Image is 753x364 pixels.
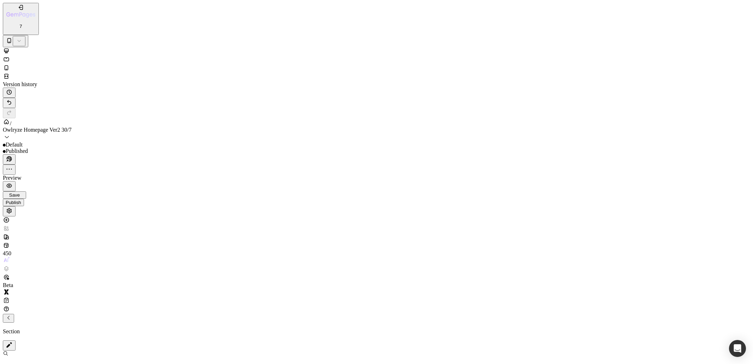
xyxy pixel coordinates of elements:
[9,192,20,198] span: Save
[3,328,750,335] p: Section
[6,24,35,29] p: 7
[729,340,746,357] div: Open Intercom Messenger
[6,142,23,148] span: Default
[10,120,11,126] span: /
[3,250,17,257] div: 450
[6,200,21,205] div: Publish
[6,148,28,154] span: Published
[3,81,750,88] div: Version history
[3,282,17,288] div: Beta
[3,191,26,199] button: Save
[3,199,24,206] button: Publish
[3,127,72,133] span: Owlryze Homepage Ver2 30/7
[3,3,39,35] button: 7
[3,98,750,118] div: Undo/Redo
[3,175,750,181] div: Preview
